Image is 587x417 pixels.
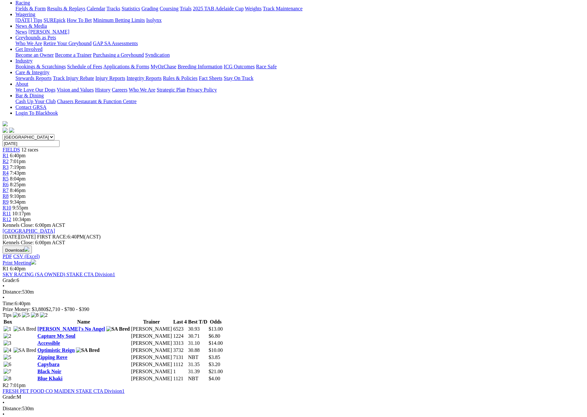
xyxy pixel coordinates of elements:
span: R2 [3,383,9,388]
a: Results & Replays [47,6,85,11]
a: Track Maintenance [263,6,303,11]
span: • [3,295,5,300]
a: CSV (Excel) [13,254,40,259]
span: R8 [3,193,9,199]
span: R9 [3,199,9,205]
a: GAP SA Assessments [93,41,138,46]
a: [GEOGRAPHIC_DATA] [3,228,55,234]
img: 6 [4,362,11,367]
span: 9:55pm [13,205,28,210]
a: [PERSON_NAME] [28,29,69,34]
td: 1 [173,368,187,375]
td: 1112 [173,361,187,368]
a: Injury Reports [95,75,125,81]
a: Who We Are [15,41,42,46]
td: [PERSON_NAME] [131,361,172,368]
img: 6 [13,312,21,318]
a: Capybara [37,362,59,367]
td: 6523 [173,326,187,332]
td: 31.10 [188,340,208,346]
a: Contact GRSA [15,104,46,110]
a: Care & Integrity [15,70,50,75]
td: [PERSON_NAME] [131,368,172,375]
div: Get Involved [15,52,584,58]
div: About [15,87,584,93]
a: Track Injury Rebate [53,75,94,81]
span: R4 [3,170,9,176]
div: Bar & Dining [15,99,584,104]
span: 6:40pm [10,153,26,158]
span: • [3,283,5,289]
a: R5 [3,176,9,181]
a: R6 [3,182,9,187]
img: 1 [4,326,11,332]
span: 9:34pm [10,199,26,205]
a: Breeding Information [178,64,222,69]
a: Stewards Reports [15,75,51,81]
td: NBT [188,375,208,382]
span: 9:10pm [10,193,26,199]
div: News & Media [15,29,584,35]
a: Coursing [160,6,179,11]
div: Care & Integrity [15,75,584,81]
th: Name [37,319,130,325]
a: SUREpick [43,17,65,23]
a: Fields & Form [15,6,46,11]
th: Odds [208,319,223,325]
a: Bookings & Scratchings [15,64,66,69]
img: 8 [4,376,11,382]
a: Chasers Restaurant & Function Centre [57,99,136,104]
div: 6 [3,277,584,283]
td: 3732 [173,347,187,354]
a: Race Safe [256,64,276,69]
img: 5 [4,354,11,360]
img: facebook.svg [3,128,8,133]
a: R1 [3,153,9,158]
img: SA Bred [14,326,36,332]
span: R12 [3,217,11,222]
a: PDF [3,254,12,259]
a: Integrity Reports [126,75,162,81]
span: $13.00 [209,326,223,332]
a: R7 [3,188,9,193]
td: [PERSON_NAME] [131,333,172,339]
img: 3 [4,340,11,346]
a: Become a Trainer [55,52,92,58]
td: 31.39 [188,368,208,375]
span: Tips [3,312,12,318]
span: FIELDS [3,147,20,152]
a: Capture My Soul [37,333,75,339]
span: [DATE] [3,234,19,239]
a: [PERSON_NAME]'s No Angel [37,326,105,332]
span: 10:17pm [12,211,31,216]
div: Greyhounds as Pets [15,41,584,46]
a: Minimum Betting Limits [93,17,145,23]
a: Bar & Dining [15,93,44,98]
a: Industry [15,58,33,63]
td: 30.71 [188,333,208,339]
span: 7:43pm [10,170,26,176]
span: FIRST RACE: [37,234,67,239]
a: ICG Outcomes [224,64,255,69]
a: Syndication [145,52,170,58]
a: Trials [180,6,191,11]
span: 10:34pm [13,217,31,222]
a: Purchasing a Greyhound [93,52,144,58]
a: Retire Your Greyhound [43,41,92,46]
a: Greyhounds as Pets [15,35,56,40]
img: download.svg [24,247,29,252]
span: $21.00 [209,369,223,374]
img: 4 [4,347,11,353]
a: Statistics [122,6,140,11]
a: R3 [3,164,9,170]
a: Vision and Values [57,87,94,92]
img: logo-grsa-white.png [3,121,8,126]
span: Kennels Close: 6:00pm ACST [3,222,65,228]
td: [PERSON_NAME] [131,326,172,332]
a: News [15,29,27,34]
span: 7:01pm [10,383,26,388]
a: How To Bet [67,17,92,23]
span: $4.00 [209,376,220,381]
a: Login To Blackbook [15,110,58,116]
